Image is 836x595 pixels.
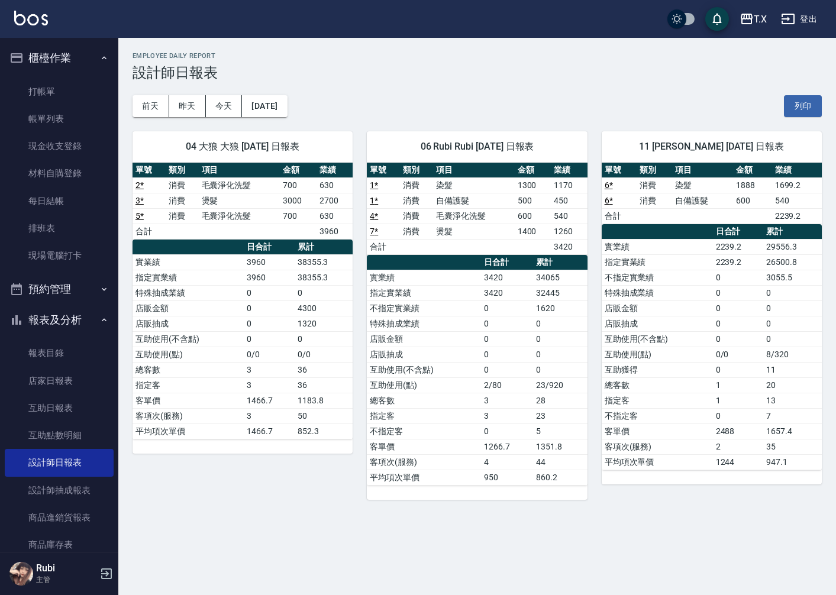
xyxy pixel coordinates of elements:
[772,193,822,208] td: 540
[317,224,353,239] td: 3960
[713,254,764,270] td: 2239.2
[763,270,822,285] td: 3055.5
[199,163,280,178] th: 項目
[763,423,822,439] td: 1657.4
[763,408,822,423] td: 7
[713,439,764,454] td: 2
[602,285,713,300] td: 特殊抽成業績
[602,362,713,377] td: 互助獲得
[367,362,481,377] td: 互助使用(不含點)
[533,347,587,362] td: 0
[206,95,243,117] button: 今天
[5,477,114,504] a: 設計師抽成報表
[602,347,713,362] td: 互助使用(點)
[763,454,822,470] td: 947.1
[602,408,713,423] td: 不指定客
[672,193,733,208] td: 自備護髮
[166,177,199,193] td: 消費
[515,224,551,239] td: 1400
[5,105,114,132] a: 帳單列表
[481,439,533,454] td: 1266.7
[772,208,822,224] td: 2239.2
[367,439,481,454] td: 客單價
[754,12,767,27] div: T.X
[367,316,481,331] td: 特殊抽成業績
[481,454,533,470] td: 4
[242,95,287,117] button: [DATE]
[533,439,587,454] td: 1351.8
[481,470,533,485] td: 950
[244,408,295,423] td: 3
[133,285,244,300] td: 特殊抽成業績
[481,362,533,377] td: 0
[367,285,481,300] td: 指定實業績
[713,224,764,240] th: 日合計
[481,408,533,423] td: 3
[481,347,533,362] td: 0
[199,177,280,193] td: 毛囊淨化洗髮
[772,163,822,178] th: 業績
[772,177,822,193] td: 1699.2
[244,240,295,255] th: 日合計
[367,470,481,485] td: 平均項次單價
[602,377,713,393] td: 總客數
[295,285,353,300] td: 0
[713,408,764,423] td: 0
[481,423,533,439] td: 0
[733,193,772,208] td: 600
[244,300,295,316] td: 0
[5,242,114,269] a: 現場電腦打卡
[551,193,588,208] td: 450
[533,255,587,270] th: 累計
[481,285,533,300] td: 3420
[295,270,353,285] td: 38355.3
[551,239,588,254] td: 3420
[295,393,353,408] td: 1183.8
[199,208,280,224] td: 毛囊淨化洗髮
[713,285,764,300] td: 0
[166,163,199,178] th: 類別
[295,316,353,331] td: 1320
[5,274,114,305] button: 預約管理
[9,562,33,586] img: Person
[533,316,587,331] td: 0
[367,255,587,486] table: a dense table
[784,95,822,117] button: 列印
[713,239,764,254] td: 2239.2
[367,300,481,316] td: 不指定實業績
[602,423,713,439] td: 客單價
[713,377,764,393] td: 1
[602,454,713,470] td: 平均項次單價
[602,163,637,178] th: 單號
[533,470,587,485] td: 860.2
[533,408,587,423] td: 23
[763,239,822,254] td: 29556.3
[602,316,713,331] td: 店販抽成
[515,193,551,208] td: 500
[133,393,244,408] td: 客單價
[5,215,114,242] a: 排班表
[133,95,169,117] button: 前天
[602,331,713,347] td: 互助使用(不含點)
[533,270,587,285] td: 34065
[381,141,573,153] span: 06 Rubi Rubi [DATE] 日報表
[280,208,316,224] td: 700
[533,300,587,316] td: 1620
[433,163,515,178] th: 項目
[133,163,166,178] th: 單號
[637,193,672,208] td: 消費
[713,454,764,470] td: 1244
[5,132,114,160] a: 現金收支登錄
[244,393,295,408] td: 1466.7
[481,316,533,331] td: 0
[705,7,729,31] button: save
[481,331,533,347] td: 0
[733,177,772,193] td: 1888
[317,177,353,193] td: 630
[244,270,295,285] td: 3960
[776,8,822,30] button: 登出
[400,208,433,224] td: 消費
[481,255,533,270] th: 日合計
[672,163,733,178] th: 項目
[367,393,481,408] td: 總客數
